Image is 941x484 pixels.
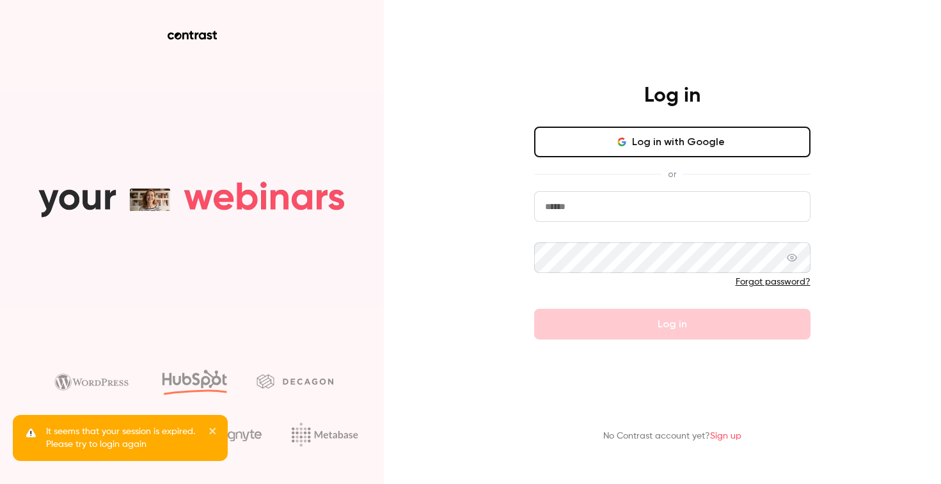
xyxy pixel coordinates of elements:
[644,83,700,109] h4: Log in
[46,425,200,451] p: It seems that your session is expired. Please try to login again
[736,277,811,286] a: Forgot password?
[603,430,741,443] p: No Contrast account yet?
[257,374,333,388] img: decagon
[710,432,741,441] a: Sign up
[534,127,811,157] button: Log in with Google
[661,168,683,181] span: or
[209,425,217,441] button: close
